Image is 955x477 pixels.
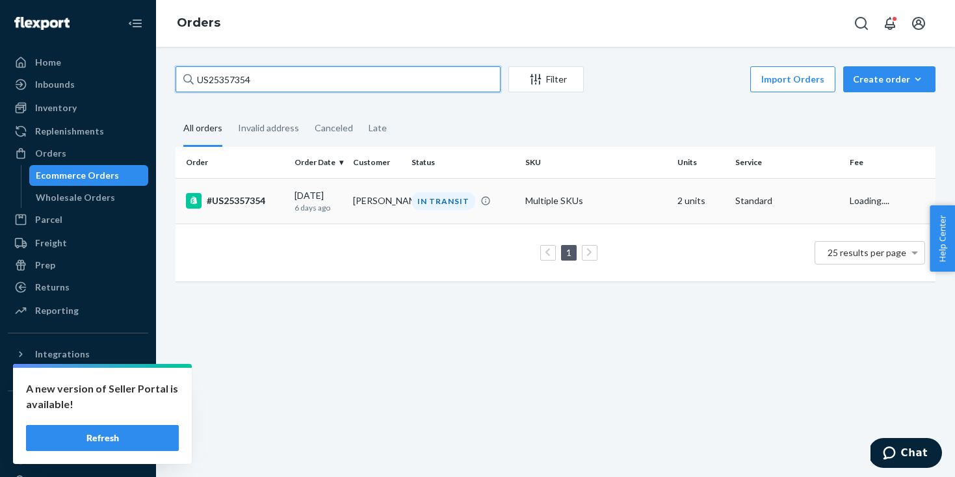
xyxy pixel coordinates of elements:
div: Prep [35,259,55,272]
th: Fee [844,147,935,178]
p: 6 days ago [294,202,343,213]
td: Loading.... [844,178,935,224]
div: #US25357354 [186,193,284,209]
iframe: Opens a widget where you can chat to one of our agents [870,438,942,471]
a: Inventory [8,97,148,118]
a: Inbounds [8,74,148,95]
div: Freight [35,237,67,250]
ol: breadcrumbs [166,5,231,42]
div: Inventory [35,101,77,114]
a: Parcel [8,209,148,230]
button: Refresh [26,425,179,451]
div: Ecommerce Orders [36,169,119,182]
div: Returns [35,281,70,294]
div: All orders [183,111,222,147]
button: Help Center [930,205,955,272]
div: Replenishments [35,125,104,138]
a: Add Fast Tag [8,428,148,443]
td: [PERSON_NAME] [348,178,406,224]
div: Wholesale Orders [36,191,115,204]
div: Filter [509,73,583,86]
span: 25 results per page [828,247,906,258]
div: Late [369,111,387,145]
button: Import Orders [750,66,835,92]
div: Parcel [35,213,62,226]
th: Service [730,147,844,178]
div: Create order [853,73,926,86]
a: Orders [177,16,220,30]
a: Wholesale Orders [29,187,149,208]
td: Multiple SKUs [520,178,672,224]
a: Returns [8,277,148,298]
button: Close Navigation [122,10,148,36]
div: [DATE] [294,189,343,213]
input: Search orders [176,66,501,92]
img: Flexport logo [14,17,70,30]
th: SKU [520,147,672,178]
a: Ecommerce Orders [29,165,149,186]
p: Standard [735,194,839,207]
button: Fast Tags [8,402,148,422]
a: Replenishments [8,121,148,142]
a: Settings [8,448,148,469]
a: Page 1 is your current page [564,247,574,258]
button: Integrations [8,344,148,365]
button: Open account menu [906,10,932,36]
a: Home [8,52,148,73]
div: Customer [353,157,401,168]
div: Invalid address [238,111,299,145]
button: Create order [843,66,935,92]
button: Filter [508,66,584,92]
div: IN TRANSIT [412,192,475,210]
th: Order [176,147,289,178]
a: Add Integration [8,370,148,385]
a: Reporting [8,300,148,321]
p: A new version of Seller Portal is available! [26,381,179,412]
div: Reporting [35,304,79,317]
div: Home [35,56,61,69]
div: Integrations [35,348,90,361]
a: Orders [8,143,148,164]
td: 2 units [672,178,731,224]
th: Order Date [289,147,348,178]
a: Freight [8,233,148,253]
button: Open Search Box [848,10,874,36]
div: Canceled [315,111,353,145]
a: Prep [8,255,148,276]
div: Inbounds [35,78,75,91]
th: Status [406,147,520,178]
button: Open notifications [877,10,903,36]
th: Units [672,147,731,178]
div: Orders [35,147,66,160]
